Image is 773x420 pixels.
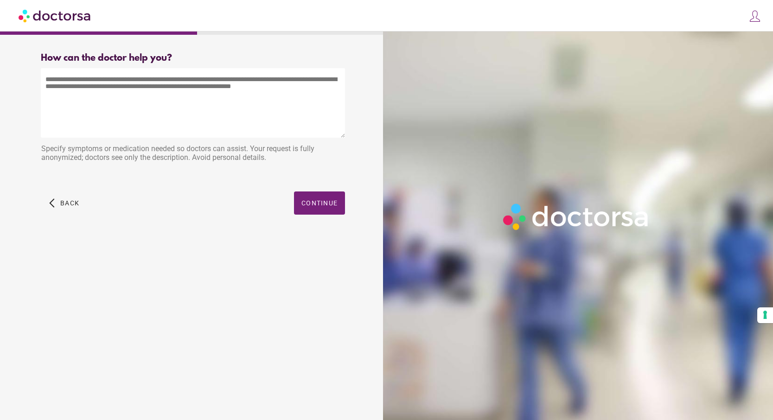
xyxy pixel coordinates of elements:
[41,140,345,169] div: Specify symptoms or medication needed so doctors can assist. Your request is fully anonymized; do...
[45,191,83,215] button: arrow_back_ios Back
[499,199,653,234] img: Logo-Doctorsa-trans-White-partial-flat.png
[757,307,773,323] button: Your consent preferences for tracking technologies
[60,199,79,207] span: Back
[294,191,345,215] button: Continue
[748,10,761,23] img: icons8-customer-100.png
[301,199,338,207] span: Continue
[41,53,345,64] div: How can the doctor help you?
[19,5,92,26] img: Doctorsa.com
